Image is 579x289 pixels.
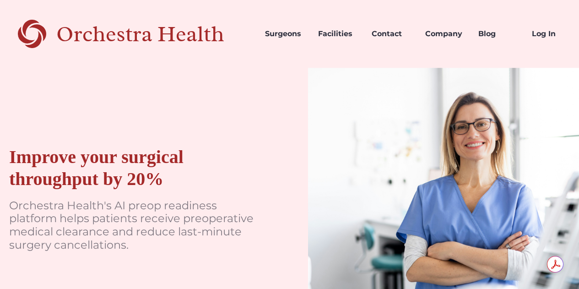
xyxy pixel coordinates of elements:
div: Orchestra Health [56,25,256,44]
div: Improve your surgical throughput by 20% [9,146,262,190]
a: Surgeons [258,18,311,49]
a: Log In [525,18,578,49]
a: Facilities [311,18,364,49]
a: home [1,18,256,49]
p: Orchestra Health's AI preop readiness platform helps patients receive preoperative medical cleara... [9,199,262,252]
a: Contact [364,18,418,49]
a: Blog [471,18,525,49]
a: Company [418,18,471,49]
